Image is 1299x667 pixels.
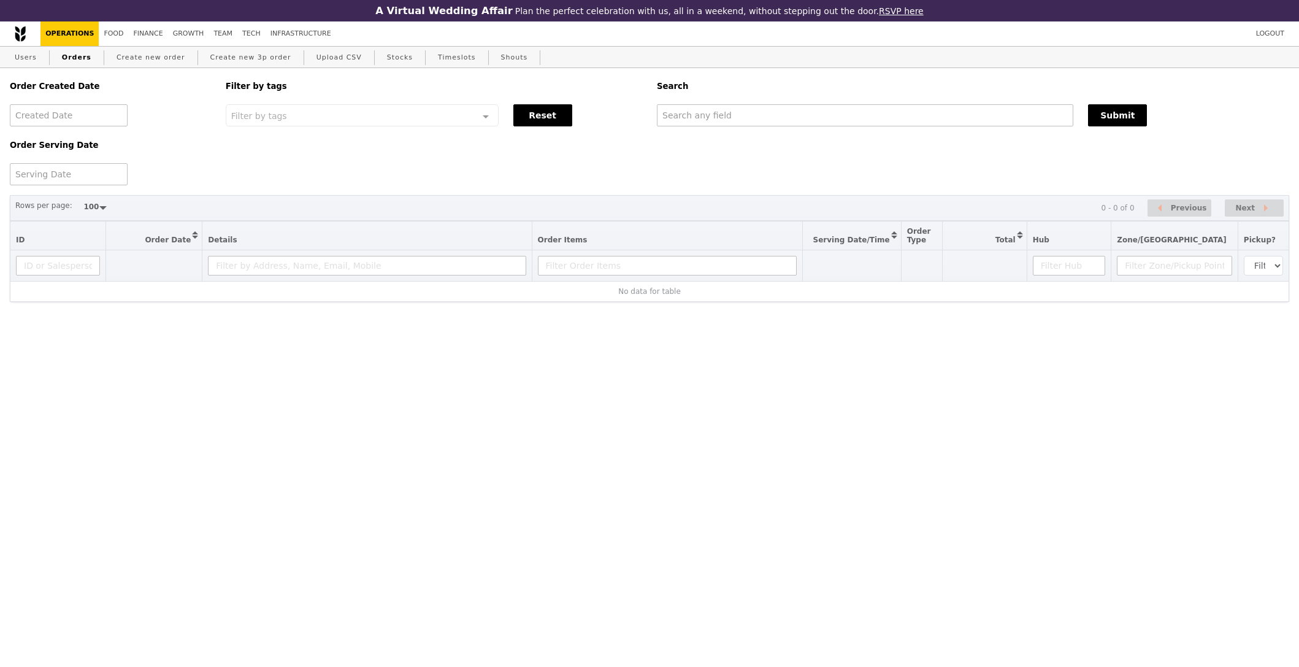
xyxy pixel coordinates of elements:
label: Rows per page: [15,199,72,212]
input: Serving Date [10,163,128,185]
a: Operations [40,21,99,46]
a: Team [209,21,237,46]
button: Previous [1148,199,1211,217]
span: Previous [1171,201,1207,215]
a: Food [99,21,128,46]
a: Stocks [382,47,418,69]
a: RSVP here [879,6,924,16]
img: Grain logo [15,26,26,42]
h5: Order Serving Date [10,141,211,150]
h5: Search [657,82,1289,91]
span: Filter by tags [231,110,287,121]
span: Zone/[GEOGRAPHIC_DATA] [1117,236,1227,244]
span: ID [16,236,25,244]
button: Next [1225,199,1284,217]
span: Details [208,236,237,244]
div: No data for table [16,287,1283,296]
input: Created Date [10,104,128,126]
input: Filter Zone/Pickup Point [1117,256,1232,276]
span: Hub [1033,236,1049,244]
a: Upload CSV [312,47,367,69]
input: Filter by Address, Name, Email, Mobile [208,256,526,276]
a: Infrastructure [266,21,336,46]
span: Next [1235,201,1255,215]
h3: A Virtual Wedding Affair [375,5,512,17]
a: Create new 3p order [205,47,296,69]
input: Filter Hub [1033,256,1106,276]
input: ID or Salesperson name [16,256,100,276]
a: Growth [168,21,209,46]
div: Plan the perfect celebration with us, all in a weekend, without stepping out the door. [296,5,1003,17]
a: Tech [237,21,266,46]
button: Submit [1088,104,1147,126]
a: Shouts [496,47,533,69]
div: 0 - 0 of 0 [1101,204,1134,212]
a: Timeslots [433,47,480,69]
a: Users [10,47,42,69]
h5: Filter by tags [226,82,642,91]
a: Orders [57,47,96,69]
span: Order Type [907,227,931,244]
a: Finance [129,21,168,46]
input: Filter Order Items [538,256,797,276]
h5: Order Created Date [10,82,211,91]
input: Search any field [657,104,1073,126]
span: Order Items [538,236,588,244]
span: Pickup? [1244,236,1276,244]
button: Reset [513,104,572,126]
a: Logout [1251,21,1289,46]
a: Create new order [112,47,190,69]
